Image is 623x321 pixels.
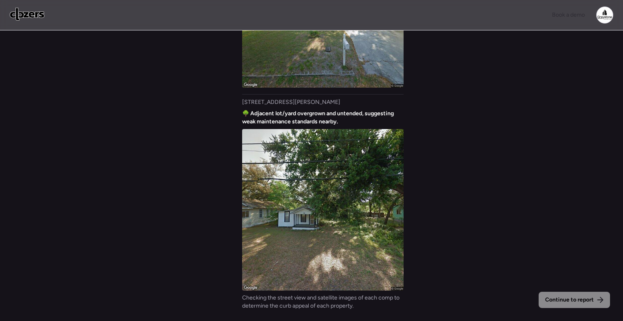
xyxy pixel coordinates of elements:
[545,296,594,304] span: Continue to report
[242,98,340,106] span: [STREET_ADDRESS][PERSON_NAME]
[10,8,45,21] img: Logo
[242,129,404,291] img: 🌳 Adjacent lot/yard overgrown and untended, suggesting weak maintenance standards nearby.
[242,110,404,126] span: 🌳 Adjacent lot/yard overgrown and untended, suggesting weak maintenance standards nearby.
[242,294,404,310] span: Checking the street view and satellite images of each comp to determine the curb appeal of each p...
[552,11,585,18] span: Book a demo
